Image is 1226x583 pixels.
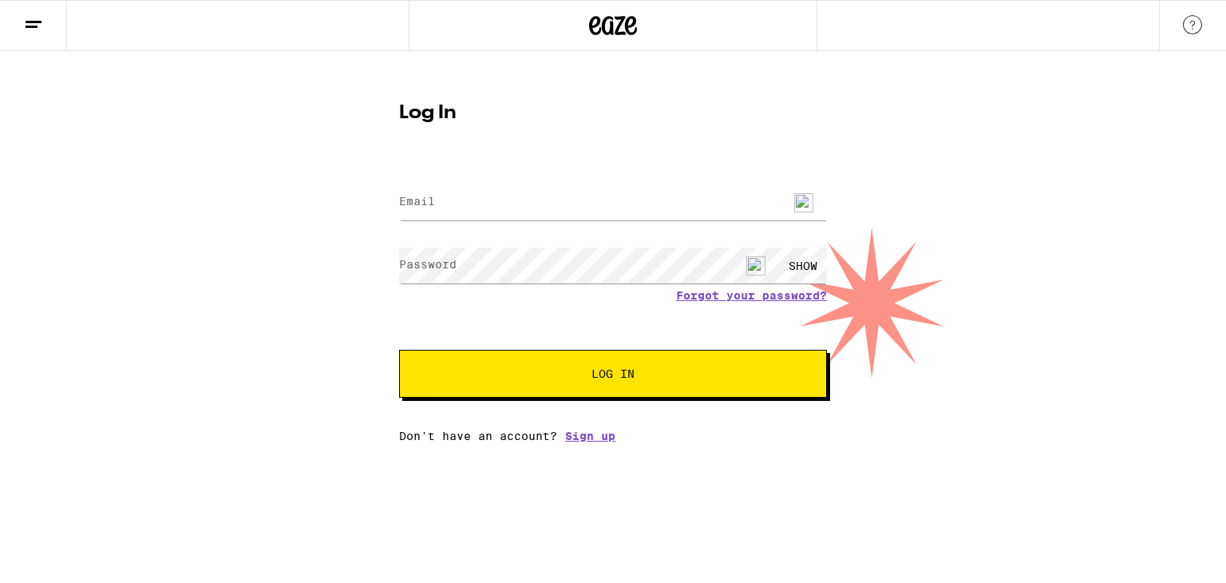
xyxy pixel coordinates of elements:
a: Sign up [565,430,615,442]
label: Password [399,258,457,271]
div: SHOW [779,248,827,284]
h1: Log In [399,104,827,123]
img: npw-badge-icon-locked.svg [746,256,765,276]
input: Email [399,184,827,220]
span: Log In [591,368,635,379]
button: Log In [399,350,827,398]
label: Email [399,195,435,208]
a: Forgot your password? [676,289,827,302]
img: npw-badge-icon-locked.svg [794,193,813,212]
div: Don't have an account? [399,430,827,442]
